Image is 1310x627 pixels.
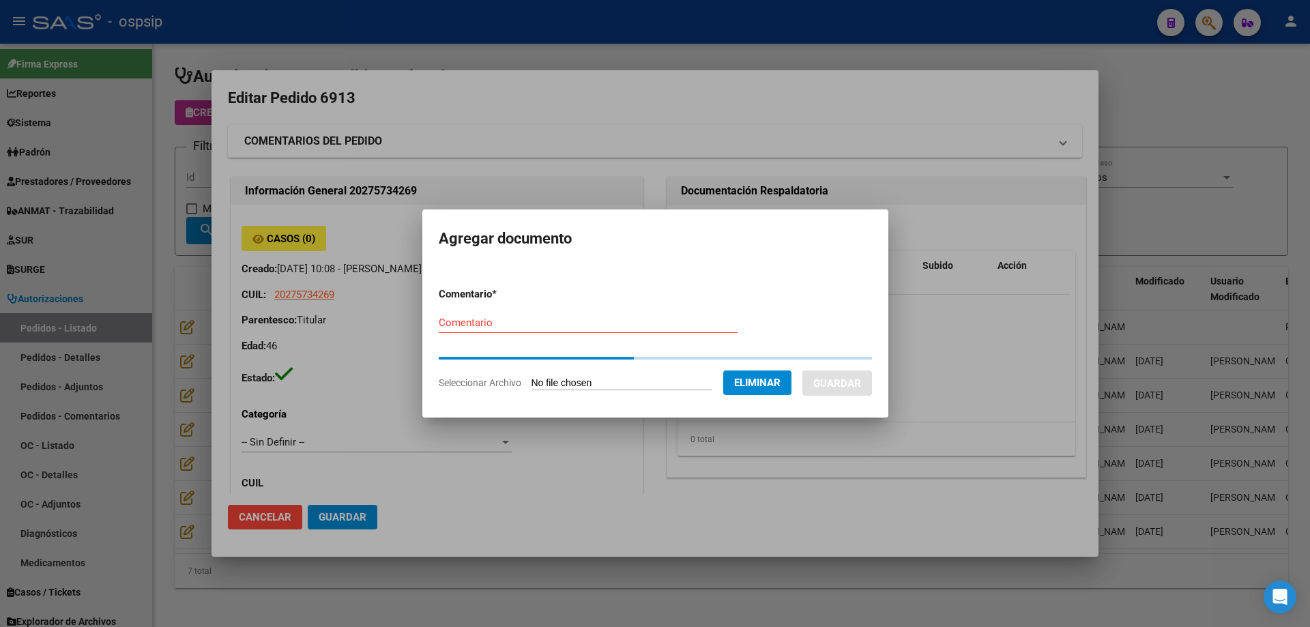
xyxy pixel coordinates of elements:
[439,377,521,388] span: Seleccionar Archivo
[1264,581,1296,613] div: Open Intercom Messenger
[723,370,791,395] button: Eliminar
[439,287,569,302] p: Comentario
[734,377,781,389] span: Eliminar
[439,226,872,252] h2: Agregar documento
[813,377,861,390] span: Guardar
[802,370,872,396] button: Guardar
